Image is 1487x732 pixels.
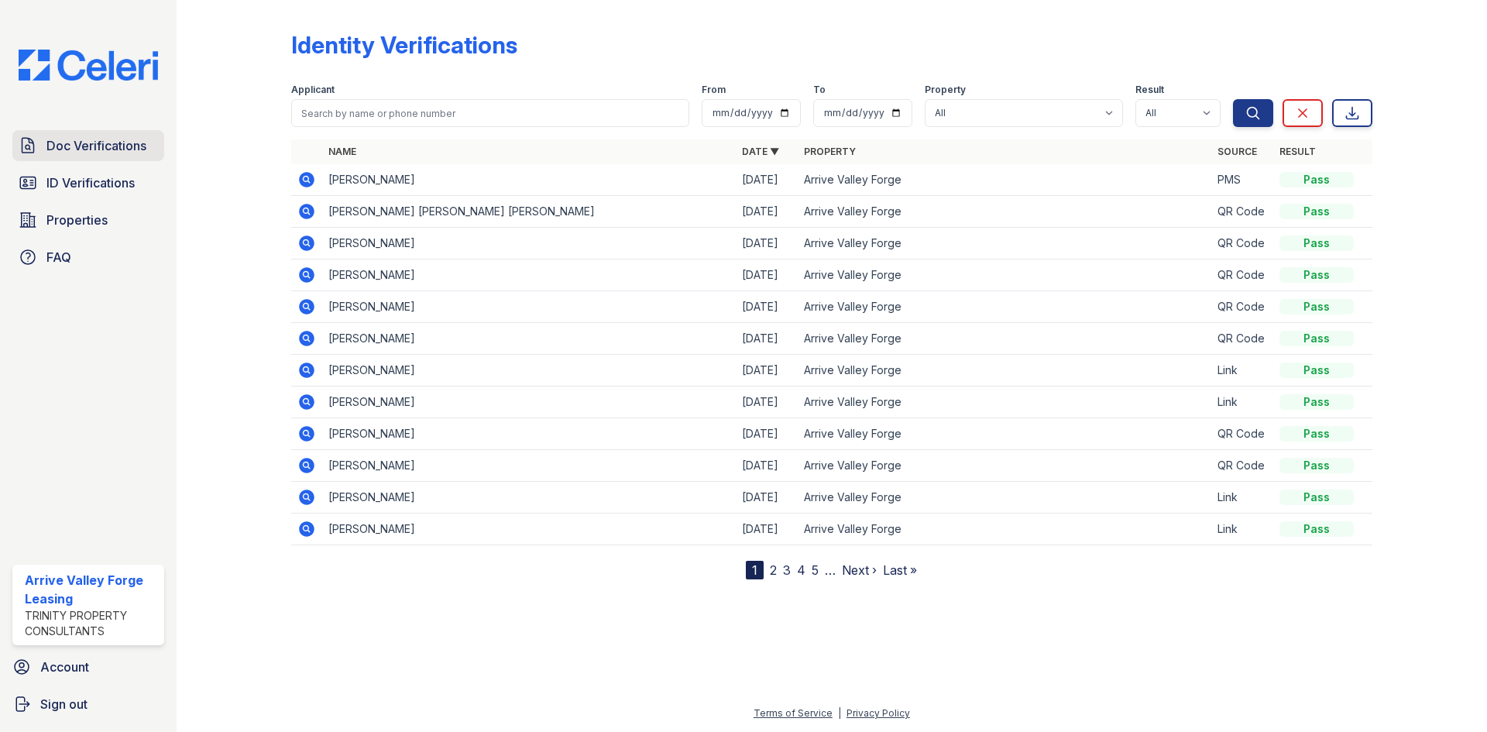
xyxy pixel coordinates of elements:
[40,695,88,713] span: Sign out
[1211,259,1273,291] td: QR Code
[25,608,158,639] div: Trinity Property Consultants
[798,418,1211,450] td: Arrive Valley Forge
[322,228,736,259] td: [PERSON_NAME]
[883,562,917,578] a: Last »
[736,514,798,545] td: [DATE]
[6,689,170,720] a: Sign out
[1279,458,1354,473] div: Pass
[797,562,805,578] a: 4
[12,167,164,198] a: ID Verifications
[1279,394,1354,410] div: Pass
[322,291,736,323] td: [PERSON_NAME]
[783,562,791,578] a: 3
[40,658,89,676] span: Account
[842,562,877,578] a: Next ›
[736,323,798,355] td: [DATE]
[736,482,798,514] td: [DATE]
[798,482,1211,514] td: Arrive Valley Forge
[1211,418,1273,450] td: QR Code
[12,130,164,161] a: Doc Verifications
[1211,450,1273,482] td: QR Code
[1279,172,1354,187] div: Pass
[847,707,910,719] a: Privacy Policy
[1211,387,1273,418] td: Link
[1211,323,1273,355] td: QR Code
[804,146,856,157] a: Property
[1211,291,1273,323] td: QR Code
[1279,267,1354,283] div: Pass
[736,387,798,418] td: [DATE]
[1211,514,1273,545] td: Link
[1211,228,1273,259] td: QR Code
[736,450,798,482] td: [DATE]
[322,514,736,545] td: [PERSON_NAME]
[754,707,833,719] a: Terms of Service
[322,323,736,355] td: [PERSON_NAME]
[825,561,836,579] span: …
[736,196,798,228] td: [DATE]
[291,31,517,59] div: Identity Verifications
[1279,299,1354,314] div: Pass
[1279,204,1354,219] div: Pass
[1211,355,1273,387] td: Link
[322,482,736,514] td: [PERSON_NAME]
[798,259,1211,291] td: Arrive Valley Forge
[798,355,1211,387] td: Arrive Valley Forge
[702,84,726,96] label: From
[798,450,1211,482] td: Arrive Valley Forge
[46,248,71,266] span: FAQ
[736,228,798,259] td: [DATE]
[736,259,798,291] td: [DATE]
[1279,146,1316,157] a: Result
[1279,490,1354,505] div: Pass
[322,355,736,387] td: [PERSON_NAME]
[12,242,164,273] a: FAQ
[1279,235,1354,251] div: Pass
[25,571,158,608] div: Arrive Valley Forge Leasing
[322,387,736,418] td: [PERSON_NAME]
[798,291,1211,323] td: Arrive Valley Forge
[1135,84,1164,96] label: Result
[322,196,736,228] td: [PERSON_NAME] [PERSON_NAME] [PERSON_NAME]
[1279,426,1354,442] div: Pass
[1279,521,1354,537] div: Pass
[736,418,798,450] td: [DATE]
[813,84,826,96] label: To
[746,561,764,579] div: 1
[12,204,164,235] a: Properties
[812,562,819,578] a: 5
[742,146,779,157] a: Date ▼
[322,164,736,196] td: [PERSON_NAME]
[46,136,146,155] span: Doc Verifications
[1211,196,1273,228] td: QR Code
[322,450,736,482] td: [PERSON_NAME]
[736,355,798,387] td: [DATE]
[46,174,135,192] span: ID Verifications
[838,707,841,719] div: |
[322,418,736,450] td: [PERSON_NAME]
[736,291,798,323] td: [DATE]
[798,196,1211,228] td: Arrive Valley Forge
[1211,482,1273,514] td: Link
[798,514,1211,545] td: Arrive Valley Forge
[46,211,108,229] span: Properties
[291,99,689,127] input: Search by name or phone number
[736,164,798,196] td: [DATE]
[1279,331,1354,346] div: Pass
[322,259,736,291] td: [PERSON_NAME]
[925,84,966,96] label: Property
[6,651,170,682] a: Account
[1279,363,1354,378] div: Pass
[798,164,1211,196] td: Arrive Valley Forge
[798,323,1211,355] td: Arrive Valley Forge
[798,228,1211,259] td: Arrive Valley Forge
[291,84,335,96] label: Applicant
[1211,164,1273,196] td: PMS
[6,50,170,81] img: CE_Logo_Blue-a8612792a0a2168367f1c8372b55b34899dd931a85d93a1a3d3e32e68fde9ad4.png
[798,387,1211,418] td: Arrive Valley Forge
[328,146,356,157] a: Name
[1217,146,1257,157] a: Source
[770,562,777,578] a: 2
